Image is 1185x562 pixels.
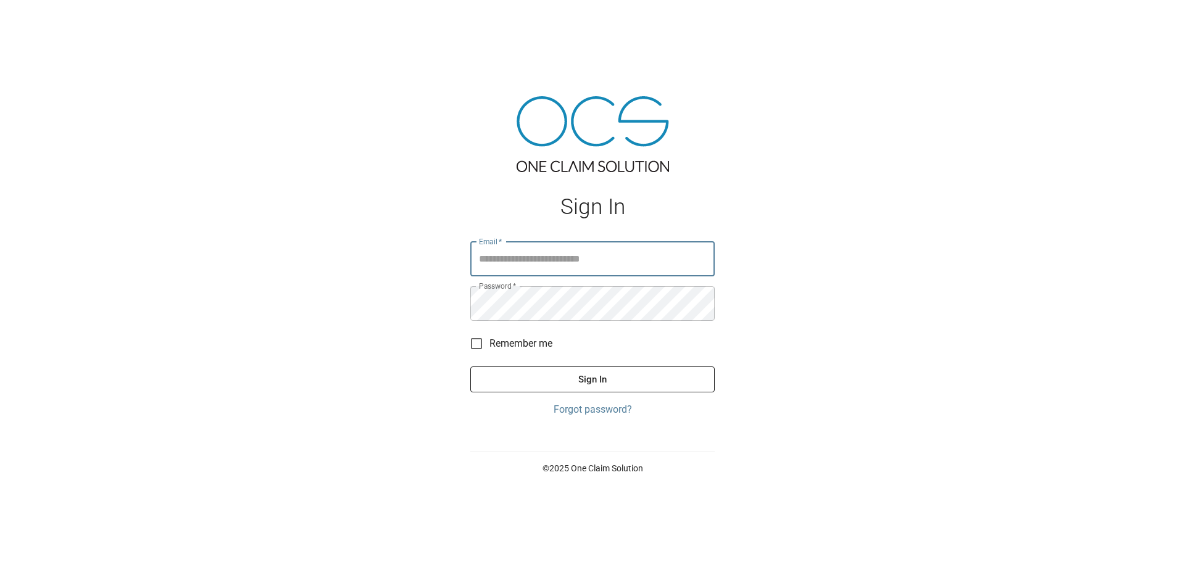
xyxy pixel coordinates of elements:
p: © 2025 One Claim Solution [470,462,715,474]
a: Forgot password? [470,402,715,417]
img: ocs-logo-tra.png [517,96,669,172]
img: ocs-logo-white-transparent.png [15,7,64,32]
button: Sign In [470,366,715,392]
h1: Sign In [470,194,715,220]
label: Password [479,281,516,291]
label: Email [479,236,502,247]
span: Remember me [489,336,552,351]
